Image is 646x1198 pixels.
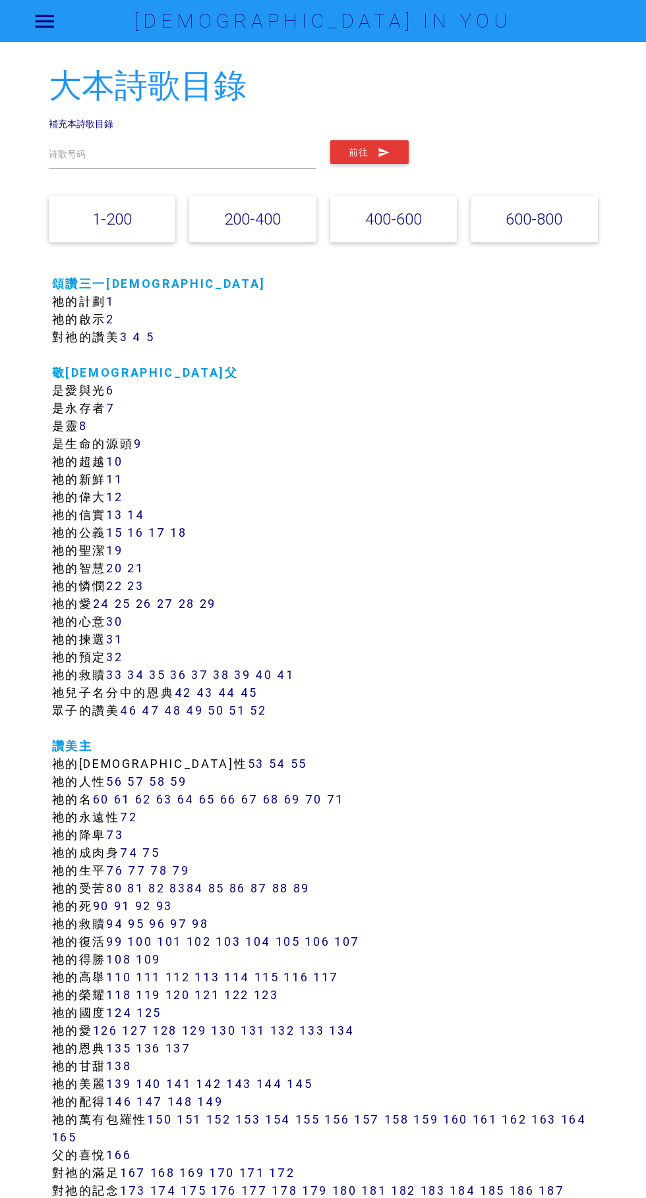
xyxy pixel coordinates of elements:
[192,916,208,931] a: 98
[93,1023,118,1038] a: 126
[132,329,142,344] a: 4
[127,881,144,896] a: 81
[106,1005,132,1020] a: 124
[179,596,195,611] a: 28
[127,560,144,576] a: 21
[142,703,160,718] a: 47
[106,312,115,327] a: 2
[135,792,152,807] a: 62
[194,987,220,1002] a: 121
[134,436,142,451] a: 9
[106,1094,132,1109] a: 146
[52,738,93,753] a: 讚美主
[114,898,131,913] a: 91
[127,774,144,789] a: 57
[106,383,115,398] a: 6
[106,881,123,896] a: 80
[49,148,86,161] label: 诗歌号码
[106,525,123,540] a: 15
[142,845,160,860] a: 75
[149,774,165,789] a: 58
[106,1076,131,1091] a: 139
[149,916,165,931] a: 96
[330,140,409,164] button: 前往
[191,667,208,682] a: 37
[106,560,123,576] a: 20
[106,987,131,1002] a: 118
[334,934,360,949] a: 107
[170,774,187,789] a: 59
[148,881,165,896] a: 82
[165,987,191,1002] a: 120
[187,881,204,896] a: 84
[480,1183,505,1198] a: 185
[136,596,152,611] a: 26
[209,1165,235,1180] a: 170
[245,934,271,949] a: 104
[120,809,137,825] a: 72
[150,1165,175,1180] a: 168
[52,276,266,291] a: 頌讚三一[DEMOGRAPHIC_DATA]
[208,703,224,718] a: 50
[255,667,272,682] a: 40
[152,1023,177,1038] a: 128
[181,1183,206,1198] a: 175
[241,1183,268,1198] a: 177
[93,596,110,611] a: 24
[106,400,115,416] a: 7
[269,756,286,771] a: 54
[136,1094,163,1109] a: 147
[384,1112,409,1127] a: 158
[224,987,249,1002] a: 122
[197,1094,223,1109] a: 149
[106,507,123,522] a: 13
[156,792,173,807] a: 63
[136,1005,161,1020] a: 125
[250,881,268,896] a: 87
[313,969,339,985] a: 117
[277,667,294,682] a: 41
[169,881,186,896] a: 83
[106,934,123,949] a: 99
[136,987,161,1002] a: 119
[165,969,191,985] a: 112
[220,792,237,807] a: 66
[52,365,239,380] a: 敬[DEMOGRAPHIC_DATA]父
[248,756,264,771] a: 53
[128,916,144,931] a: 95
[106,649,123,665] a: 32
[324,1112,349,1127] a: 156
[196,1076,221,1091] a: 142
[175,685,192,700] a: 42
[156,898,173,913] a: 93
[120,1183,146,1198] a: 173
[226,1076,252,1091] a: 143
[239,1165,265,1180] a: 171
[413,1112,438,1127] a: 159
[93,898,109,913] a: 90
[256,1076,283,1091] a: 144
[49,68,598,104] h2: 大本詩歌目錄
[276,934,301,949] a: 105
[302,1183,328,1198] a: 179
[166,1076,192,1091] a: 141
[92,209,132,229] a: 1-200
[177,792,194,807] a: 64
[167,1094,193,1109] a: 148
[106,969,131,985] a: 110
[150,863,167,878] a: 78
[270,1023,295,1038] a: 132
[354,1112,380,1127] a: 157
[299,1023,324,1038] a: 133
[510,1183,535,1198] a: 186
[170,916,187,931] a: 97
[365,209,422,229] a: 400-600
[135,898,152,913] a: 92
[194,969,220,985] a: 113
[254,969,279,985] a: 115
[127,525,144,540] a: 16
[265,1112,291,1127] a: 154
[147,1112,172,1127] a: 150
[120,329,129,344] a: 3
[106,614,123,629] a: 30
